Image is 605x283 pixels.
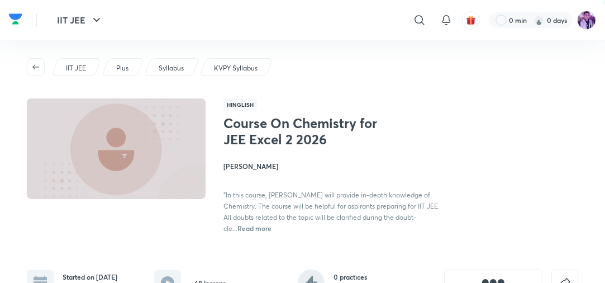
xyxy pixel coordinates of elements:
h6: 0 practices [334,272,407,282]
span: "In this course, [PERSON_NAME] will provide in-depth knowledge of Chemistry. The course will be h... [223,191,440,233]
a: Company Logo [9,11,22,30]
p: Syllabus [159,63,184,73]
span: Read more [237,224,271,233]
p: KVPY Syllabus [214,63,258,73]
p: IIT JEE [66,63,86,73]
h6: Started on [DATE] [63,272,117,282]
h4: [PERSON_NAME] [223,161,444,171]
img: Company Logo [9,11,22,27]
img: Thumbnail [25,97,207,200]
h1: Course On Chemistry for JEE Excel 2 2026 [223,115,384,148]
span: Hinglish [223,98,257,111]
a: Syllabus [157,63,186,73]
img: preeti Tripathi [577,11,596,30]
button: IIT JEE [50,9,110,31]
button: avatar [462,11,480,29]
a: Plus [115,63,131,73]
a: KVPY Syllabus [212,63,260,73]
img: streak [533,15,545,26]
p: Plus [116,63,128,73]
a: IIT JEE [64,63,88,73]
img: avatar [466,15,476,25]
